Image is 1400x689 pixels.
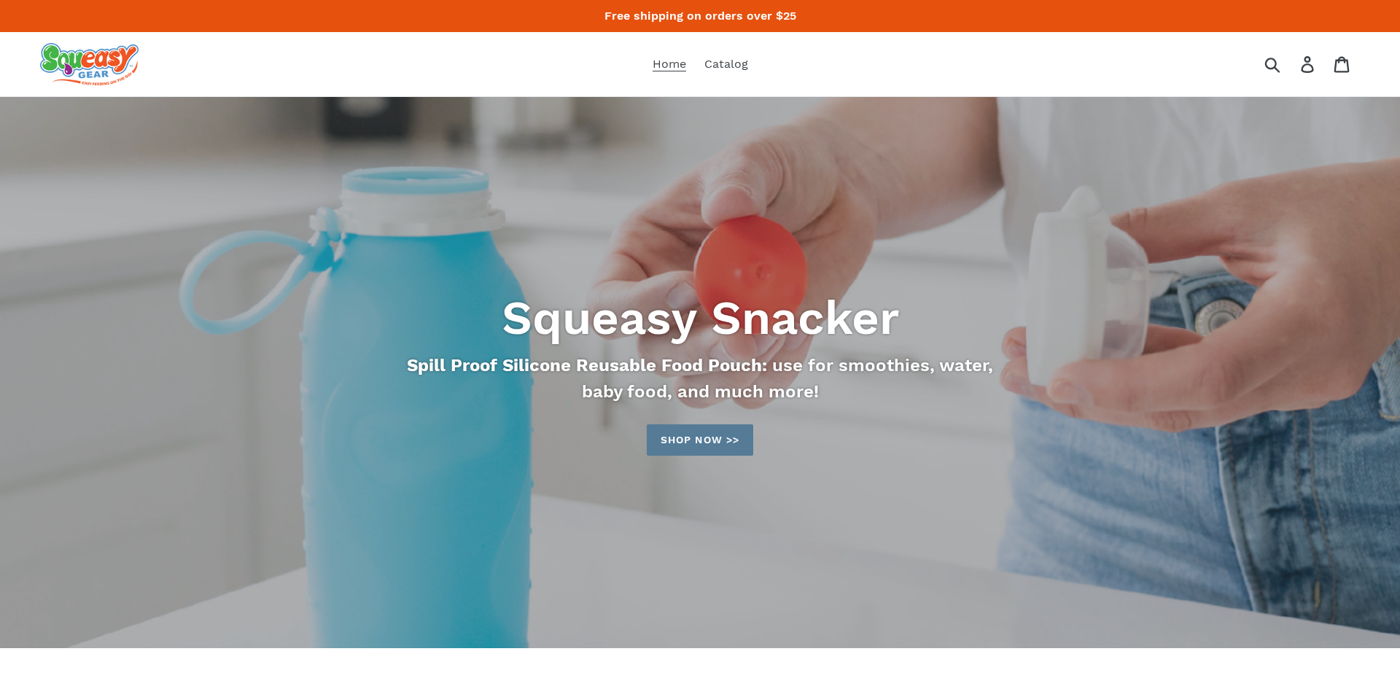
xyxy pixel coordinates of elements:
[647,424,753,456] a: Shop now >>: Catalog
[40,43,139,85] img: squeasy gear snacker portable food pouch
[653,57,686,71] span: Home
[704,57,748,71] span: Catalog
[303,289,1097,346] h2: Squeasy Snacker
[1269,48,1310,80] input: Search
[645,53,693,75] a: Home
[407,355,767,375] strong: Spill Proof Silicone Reusable Food Pouch:
[697,53,755,75] a: Catalog
[402,352,998,405] p: use for smoothies, water, baby food, and much more!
